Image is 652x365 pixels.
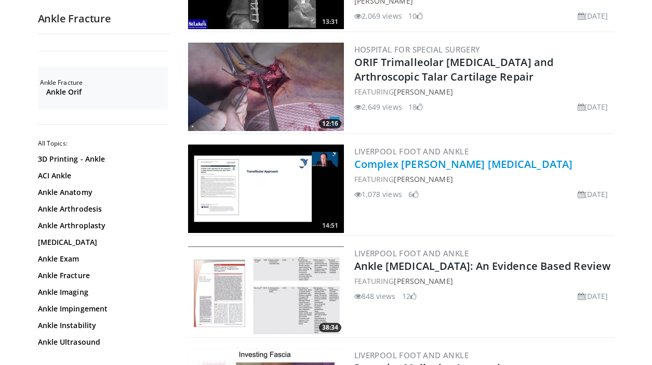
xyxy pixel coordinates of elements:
h2: Ankle Fracture [40,79,168,87]
h2: Ankle Fracture [38,12,170,25]
li: 10 [408,10,423,21]
a: [PERSON_NAME] [394,87,453,97]
li: [DATE] [578,10,608,21]
a: Ankle Orif [46,87,165,97]
li: 1,078 views [354,189,402,200]
a: Ankle Exam [38,254,165,264]
a: 14:51 [188,145,344,233]
a: Liverpool Foot and Ankle [354,350,469,360]
span: 38:34 [319,323,341,332]
a: [MEDICAL_DATA] [38,237,165,247]
li: 12 [402,291,417,302]
a: Complex [PERSON_NAME] [MEDICAL_DATA] [354,157,573,171]
a: Ankle Ultrasound [38,337,165,347]
span: 14:51 [319,221,341,230]
a: Ankle Fracture [38,270,165,281]
a: Liverpool Foot and Ankle [354,248,469,258]
div: FEATURING [354,86,613,97]
a: Ankle Arthroplasty [38,220,165,231]
a: [PERSON_NAME] [394,174,453,184]
a: Ankle Anatomy [38,187,165,198]
a: 3D Printing - Ankle [38,154,165,164]
li: [DATE] [578,291,608,302]
a: 38:34 [188,246,344,335]
div: FEATURING [354,276,613,286]
a: ACI Ankle [38,171,165,181]
a: Biologics for Foot and Ankle [38,354,165,364]
a: ORIF Trimalleolar [MEDICAL_DATA] and Arthroscopic Talar Cartilage Repair [354,55,554,84]
a: 12:16 [188,43,344,131]
li: [DATE] [578,101,608,112]
li: 18 [408,101,423,112]
img: fb7b7a01-cddc-4fe6-a7c5-b60feb239fe3.300x170_q85_crop-smart_upscale.jpg [188,246,344,335]
a: Ankle Instability [38,320,165,331]
a: Liverpool Foot and Ankle [354,146,469,157]
div: FEATURING [354,174,613,185]
li: 2,649 views [354,101,402,112]
span: 12:16 [319,119,341,128]
li: 848 views [354,291,396,302]
a: Ankle Imaging [38,287,165,297]
a: Hospital for Special Surgery [354,44,481,55]
a: [PERSON_NAME] [394,276,453,286]
a: Ankle Arthrodesis [38,204,165,214]
img: df2ef6c5-72db-4381-a7f0-29dbc328ca62.300x170_q85_crop-smart_upscale.jpg [188,43,344,131]
a: Ankle Impingement [38,304,165,314]
a: Ankle [MEDICAL_DATA]: An Evidence Based Review [354,259,611,273]
h2: All Topics: [38,139,168,148]
span: 13:31 [319,17,341,27]
li: 2,069 views [354,10,402,21]
li: [DATE] [578,189,608,200]
img: 66da722d-eace-4dd4-83ff-a83df7854299.300x170_q85_crop-smart_upscale.jpg [188,145,344,233]
li: 6 [408,189,419,200]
